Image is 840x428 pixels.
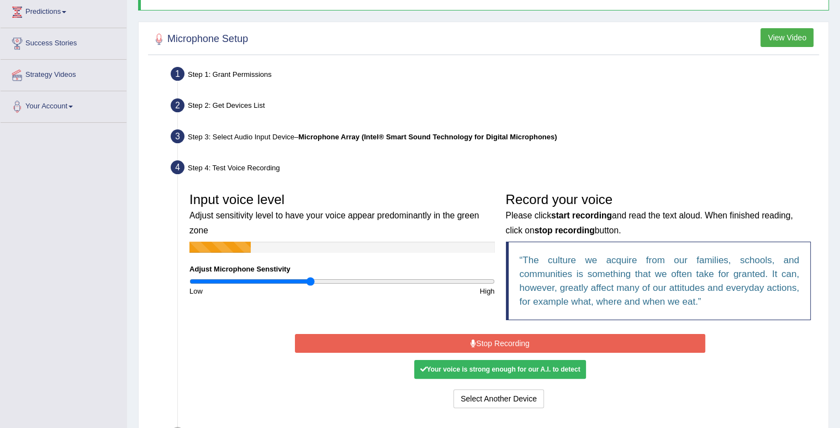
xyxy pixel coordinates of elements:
small: Adjust sensitivity level to have your voice appear predominantly in the green zone [189,211,479,234]
h2: Microphone Setup [151,31,248,48]
h3: Input voice level [189,192,495,236]
a: Your Account [1,91,126,119]
div: Your voice is strong enough for our A.I. to detect [414,360,585,379]
b: stop recording [535,226,595,235]
h3: Record your voice [506,192,811,236]
div: Step 4: Test Voice Recording [166,157,823,181]
q: The culture we acquire from our families, schools, and communities is something that we often tak... [520,255,800,307]
a: Strategy Videos [1,60,126,87]
small: Please click and read the text aloud. When finished reading, click on button. [506,211,793,234]
b: start recording [551,211,612,220]
b: Microphone Array (Intel® Smart Sound Technology for Digital Microphones) [298,133,557,141]
button: Stop Recording [295,334,705,353]
button: View Video [760,28,813,47]
a: Success Stories [1,28,126,56]
div: Step 2: Get Devices List [166,95,823,119]
label: Adjust Microphone Senstivity [189,264,290,274]
div: High [342,286,500,296]
div: Step 1: Grant Permissions [166,64,823,88]
div: Low [184,286,342,296]
span: – [294,133,557,141]
div: Step 3: Select Audio Input Device [166,126,823,150]
button: Select Another Device [453,389,544,408]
